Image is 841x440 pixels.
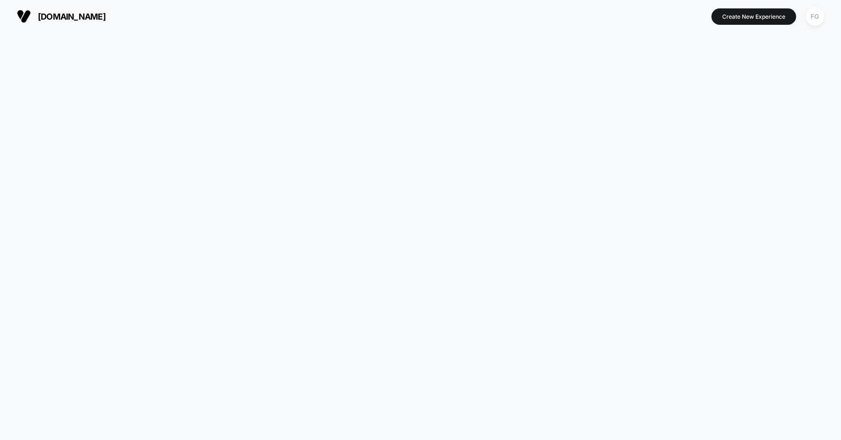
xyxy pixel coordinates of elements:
button: [DOMAIN_NAME] [14,9,109,24]
img: Visually logo [17,9,31,23]
button: Create New Experience [711,8,796,25]
div: FG [806,7,824,26]
span: [DOMAIN_NAME] [38,12,106,22]
button: FG [803,7,827,26]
